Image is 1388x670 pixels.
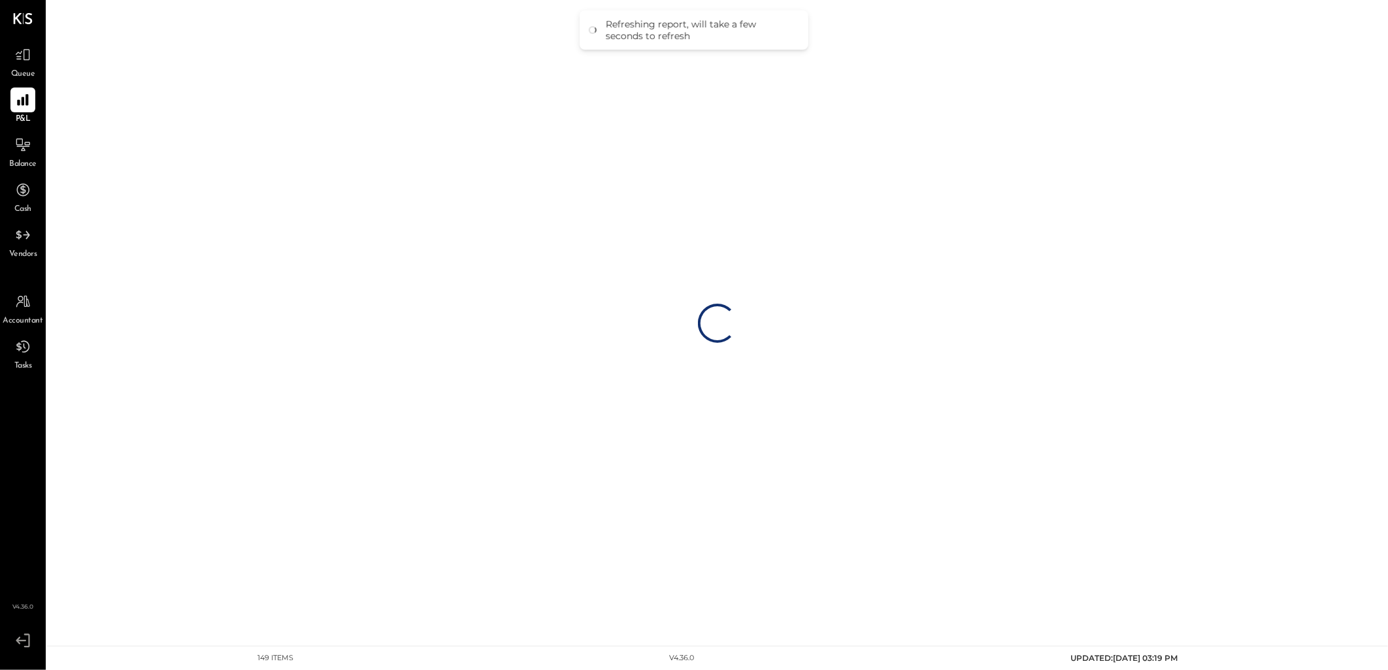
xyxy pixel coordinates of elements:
[3,315,43,327] span: Accountant
[1,42,45,80] a: Queue
[1,133,45,170] a: Balance
[606,18,795,42] div: Refreshing report, will take a few seconds to refresh
[1,178,45,215] a: Cash
[1070,653,1178,663] span: UPDATED: [DATE] 03:19 PM
[1,88,45,125] a: P&L
[670,653,695,663] div: v 4.36.0
[1,334,45,372] a: Tasks
[1,223,45,261] a: Vendors
[14,204,31,215] span: Cash
[9,249,37,261] span: Vendors
[11,69,35,80] span: Queue
[9,159,37,170] span: Balance
[1,289,45,327] a: Accountant
[14,360,32,372] span: Tasks
[16,114,31,125] span: P&L
[257,653,293,663] div: 149 items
